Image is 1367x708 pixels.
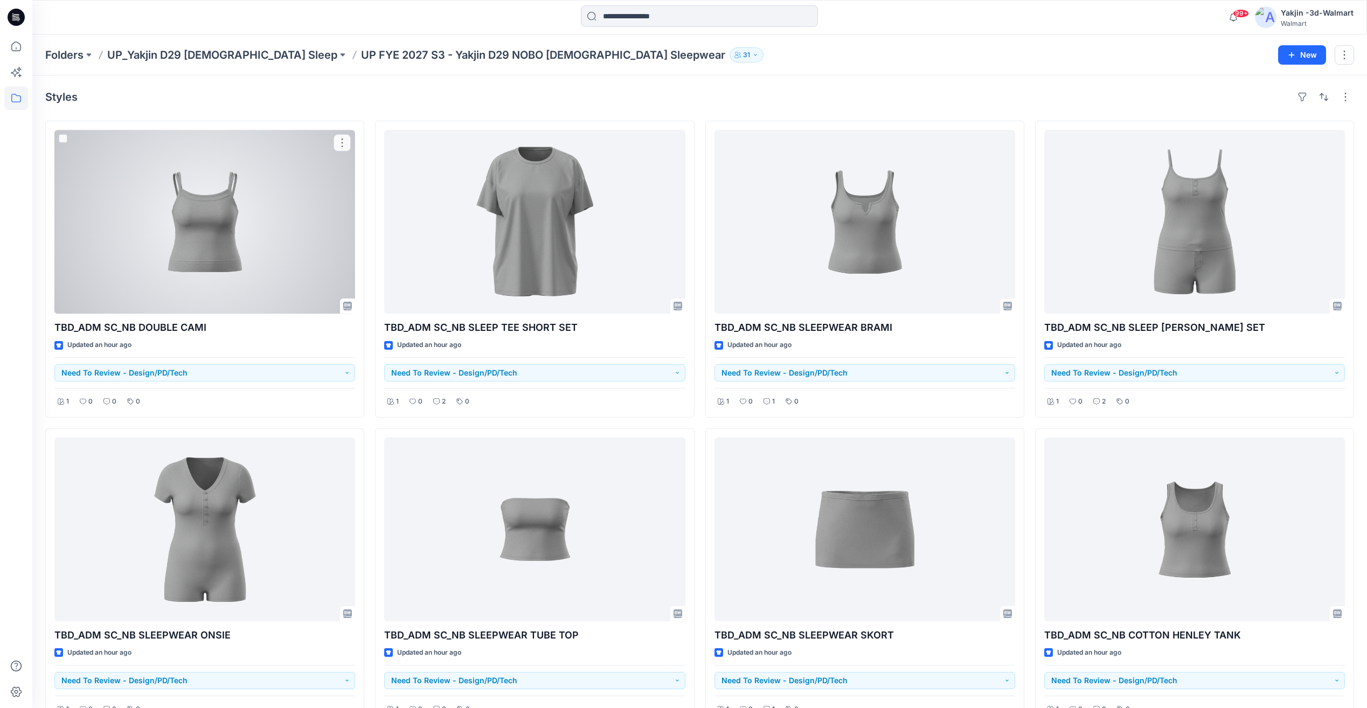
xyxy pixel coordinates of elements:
[45,47,84,63] a: Folders
[54,628,355,643] p: TBD_ADM SC_NB SLEEPWEAR ONSIE
[67,339,131,351] p: Updated an hour ago
[107,47,337,63] a: UP_Yakjin D29 [DEMOGRAPHIC_DATA] Sleep
[1044,438,1345,621] a: TBD_ADM SC_NB COTTON HENLEY TANK
[66,396,69,407] p: 1
[748,396,753,407] p: 0
[396,396,399,407] p: 1
[714,628,1015,643] p: TBD_ADM SC_NB SLEEPWEAR SKORT
[1044,320,1345,335] p: TBD_ADM SC_NB SLEEP [PERSON_NAME] SET
[88,396,93,407] p: 0
[384,130,685,314] a: TBD_ADM SC_NB SLEEP TEE SHORT SET
[743,49,750,61] p: 31
[1281,6,1354,19] div: Yakjin -3d-Walmart
[1233,9,1249,18] span: 99+
[794,396,799,407] p: 0
[54,320,355,335] p: TBD_ADM SC_NB DOUBLE CAMI
[1102,396,1106,407] p: 2
[384,438,685,621] a: TBD_ADM SC_NB SLEEPWEAR TUBE TOP
[714,320,1015,335] p: TBD_ADM SC_NB SLEEPWEAR BRAMI
[1078,396,1083,407] p: 0
[1125,396,1129,407] p: 0
[1044,628,1345,643] p: TBD_ADM SC_NB COTTON HENLEY TANK
[112,396,116,407] p: 0
[442,396,446,407] p: 2
[45,91,78,103] h4: Styles
[1044,130,1345,314] a: TBD_ADM SC_NB SLEEP CAMI BOXER SET
[727,339,792,351] p: Updated an hour ago
[67,647,131,658] p: Updated an hour ago
[418,396,422,407] p: 0
[727,647,792,658] p: Updated an hour ago
[397,339,461,351] p: Updated an hour ago
[1278,45,1326,65] button: New
[54,438,355,621] a: TBD_ADM SC_NB SLEEPWEAR ONSIE
[1057,339,1121,351] p: Updated an hour ago
[772,396,775,407] p: 1
[714,438,1015,621] a: TBD_ADM SC_NB SLEEPWEAR SKORT
[361,47,725,63] p: UP FYE 2027 S3 - Yakjin D29 NOBO [DEMOGRAPHIC_DATA] Sleepwear
[384,320,685,335] p: TBD_ADM SC_NB SLEEP TEE SHORT SET
[54,130,355,314] a: TBD_ADM SC_NB DOUBLE CAMI
[1057,647,1121,658] p: Updated an hour ago
[384,628,685,643] p: TBD_ADM SC_NB SLEEPWEAR TUBE TOP
[1056,396,1059,407] p: 1
[1255,6,1276,28] img: avatar
[136,396,140,407] p: 0
[726,396,729,407] p: 1
[714,130,1015,314] a: TBD_ADM SC_NB SLEEPWEAR BRAMI
[397,647,461,658] p: Updated an hour ago
[465,396,469,407] p: 0
[1281,19,1354,27] div: Walmart
[730,47,764,63] button: 31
